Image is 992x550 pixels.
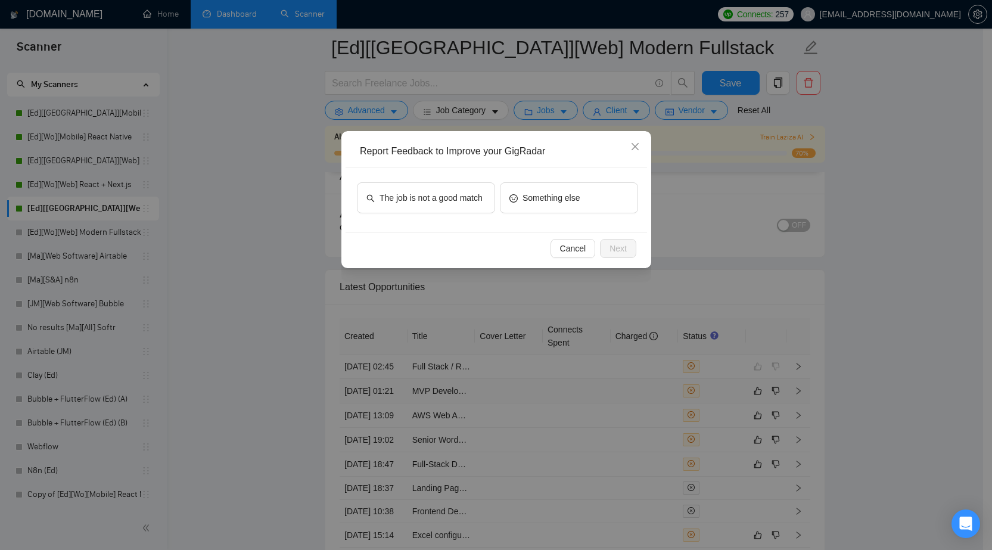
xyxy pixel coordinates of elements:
[500,182,638,213] button: smileSomething else
[523,191,580,204] span: Something else
[600,239,636,258] button: Next
[380,191,483,204] span: The job is not a good match
[619,131,651,163] button: Close
[360,145,641,158] div: Report Feedback to Improve your GigRadar
[951,509,980,538] div: Open Intercom Messenger
[509,193,518,202] span: smile
[550,239,595,258] button: Cancel
[559,242,586,255] span: Cancel
[366,193,375,202] span: search
[630,142,640,151] span: close
[357,182,495,213] button: searchThe job is not a good match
